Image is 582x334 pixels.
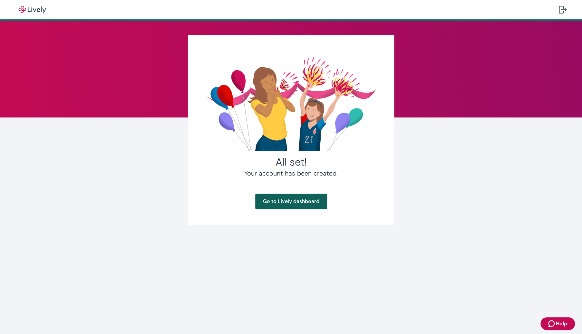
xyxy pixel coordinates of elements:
button: Log out [554,2,572,17]
span: Help [556,320,567,328]
h2: All set! [203,156,379,168]
svg: Zendesk support icon [548,320,556,328]
h4: Your account has been created. [203,168,379,178]
a: Go to Lively dashboard [255,194,327,209]
img: Lively [14,6,50,14]
button: Zendesk support iconHelp [540,317,575,330]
